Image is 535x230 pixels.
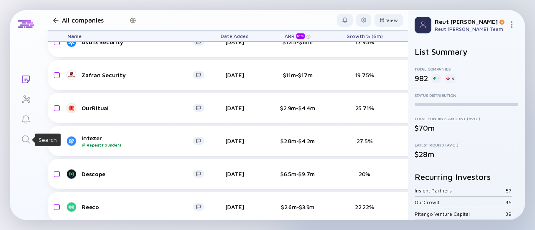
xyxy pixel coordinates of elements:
[10,68,41,88] a: Lists
[415,172,518,182] h2: Recurring Investors
[270,38,325,45] div: $12m-$18m
[67,37,211,47] a: Astrix Security
[67,202,211,212] a: Reeco
[82,38,193,45] div: Astrix Security
[415,66,518,71] div: Total Companies
[337,71,392,78] div: 19.75%
[415,17,431,33] img: Profile Picture
[211,137,258,144] div: [DATE]
[67,70,211,80] a: Zafran Security
[415,211,505,217] div: Pitango Venture Capital
[211,170,258,177] div: [DATE]
[285,33,306,39] div: ARR
[337,203,392,210] div: 22.22%
[404,30,451,41] div: Score
[67,103,211,113] a: OurRitual
[270,203,325,210] div: $2.6m-$3.9m
[211,71,258,78] div: [DATE]
[62,16,104,24] h1: All companies
[82,104,193,111] div: OurRitual
[61,30,211,41] div: Name
[337,170,392,177] div: 20%
[82,134,193,147] div: Intezer
[10,109,41,129] a: Reminders
[431,74,441,83] div: 1
[38,136,57,144] div: Search
[506,199,512,205] div: 45
[506,187,512,194] div: 57
[337,104,392,111] div: 25.71%
[415,150,518,159] div: $28m
[346,33,383,39] span: Growth % (6m)
[211,203,258,210] div: [DATE]
[508,21,515,28] img: Menu
[211,38,258,45] div: [DATE]
[211,30,258,41] div: Date Added
[337,38,392,45] div: 17.95%
[415,199,506,205] div: OurCrowd
[82,170,193,177] div: Descope
[415,116,518,121] div: Total Funding Amount (Avg.)
[67,169,211,179] a: Descope
[82,203,193,210] div: Reeco
[505,211,512,217] div: 39
[270,71,325,78] div: $11m-$17m
[415,47,518,56] h2: List Summary
[374,14,403,27] button: View
[415,93,518,98] div: Status Distribution
[337,137,392,144] div: 27.5%
[82,71,193,78] div: Zafran Security
[10,129,41,149] a: Search
[67,134,211,147] a: IntezerRepeat Founders
[82,142,193,147] div: Repeat Founders
[211,104,258,111] div: [DATE]
[415,74,428,83] div: 982
[270,170,325,177] div: $6.5m-$9.7m
[415,124,518,132] div: $70m
[445,74,456,83] div: 6
[415,187,506,194] div: Insight Partners
[435,18,505,25] div: Reut [PERSON_NAME]
[296,33,305,39] div: beta
[10,88,41,109] a: Investor Map
[435,26,505,32] div: Reut [PERSON_NAME] Team
[270,104,325,111] div: $2.9m-$4.4m
[415,142,518,147] div: Latest Round (Avg.)
[270,137,325,144] div: $2.8m-$4.2m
